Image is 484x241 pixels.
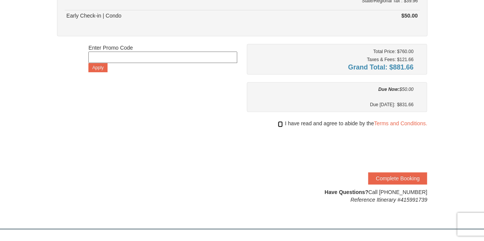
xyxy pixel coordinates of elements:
span: I have read and agree to abide by the [285,120,427,127]
td: Early Check-in | Condo [65,10,349,21]
div: Call [PHONE_NUMBER] [247,188,427,204]
strong: $50.00 [401,13,418,19]
span: $831.66 [397,101,413,108]
small: Total Price: $760.00 [373,49,413,54]
h4: Grand Total: $881.66 [253,63,414,71]
strong: Have Questions? [324,189,368,195]
small: Taxes & Fees: $121.66 [367,57,414,62]
iframe: reCAPTCHA [311,135,427,165]
a: Terms and Conditions. [374,120,427,126]
button: Apply [88,63,108,72]
div: Enter Promo Code [88,44,237,72]
em: Reference Itinerary #415991739 [350,197,427,203]
button: Complete Booking [368,172,427,184]
strong: Due Now: [378,87,399,92]
div: $50.00 [253,86,414,93]
span: Due [DATE]: [370,101,397,108]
